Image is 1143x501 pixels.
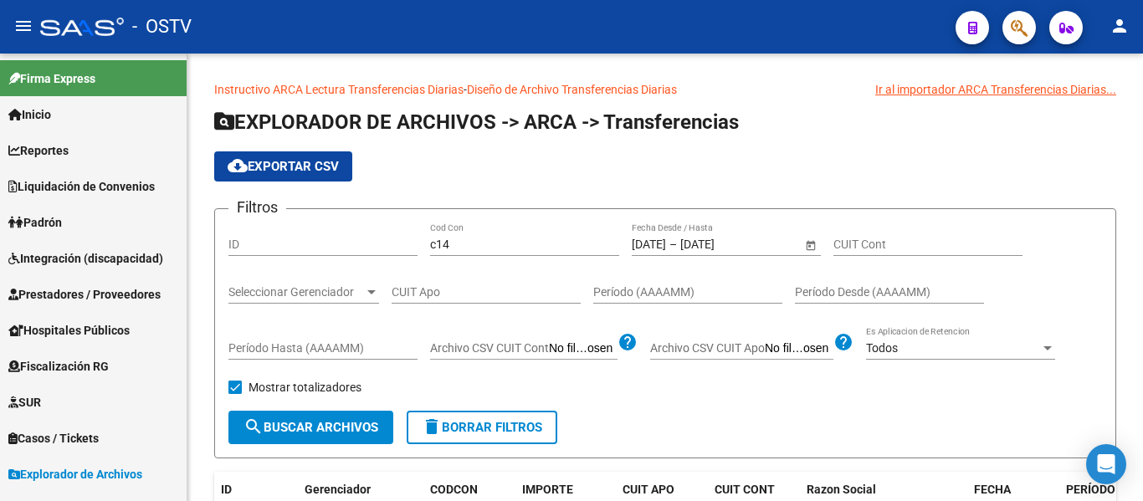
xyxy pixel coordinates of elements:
span: Gerenciador [305,483,371,496]
input: Fecha inicio [632,238,666,252]
span: Padrón [8,213,62,232]
span: – [669,238,677,252]
span: PERÍODO [1066,483,1115,496]
a: Instructivo ARCA Lectura Transferencias Diarias [214,83,464,96]
span: Integración (discapacidad) [8,249,163,268]
div: Open Intercom Messenger [1086,444,1126,484]
input: Archivo CSV CUIT Apo [765,341,833,356]
mat-icon: menu [13,16,33,36]
input: Archivo CSV CUIT Cont [549,341,618,356]
button: Exportar CSV [214,151,352,181]
span: CUIT APO [623,483,674,496]
span: Borrar Filtros [422,420,542,435]
span: Razon Social [807,483,876,496]
button: Open calendar [802,236,819,253]
span: Hospitales Públicos [8,321,130,340]
span: CODCON [430,483,478,496]
span: Explorador de Archivos [8,465,142,483]
span: Seleccionar Gerenciador [228,285,364,299]
span: Archivo CSV CUIT Cont [430,341,549,355]
span: ID [221,483,232,496]
span: Prestadores / Proveedores [8,285,161,304]
h3: Filtros [228,196,286,219]
span: IMPORTE [522,483,573,496]
span: Buscar Archivos [243,420,378,435]
span: Fiscalización RG [8,357,109,376]
span: - OSTV [132,8,192,45]
mat-icon: search [243,417,264,437]
button: Buscar Archivos [228,411,393,444]
button: Borrar Filtros [407,411,557,444]
span: Firma Express [8,69,95,88]
mat-icon: person [1110,16,1130,36]
span: Casos / Tickets [8,429,99,447]
mat-icon: help [618,332,638,352]
span: Archivo CSV CUIT Apo [650,341,765,355]
mat-icon: delete [422,417,442,437]
div: Ir al importador ARCA Transferencias Diarias... [875,80,1116,99]
input: Fecha fin [680,238,762,252]
span: SUR [8,393,41,412]
span: Inicio [8,105,51,124]
span: Reportes [8,141,69,160]
span: CUIT CONT [715,483,775,496]
span: Exportar CSV [228,159,339,174]
span: EXPLORADOR DE ARCHIVOS -> ARCA -> Transferencias [214,110,739,134]
a: Diseño de Archivo Transferencias Diarias [467,83,677,96]
mat-icon: help [833,332,853,352]
span: Liquidación de Convenios [8,177,155,196]
span: Todos [866,341,898,355]
p: - [214,80,1116,99]
mat-icon: cloud_download [228,156,248,176]
span: Mostrar totalizadores [249,377,361,397]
